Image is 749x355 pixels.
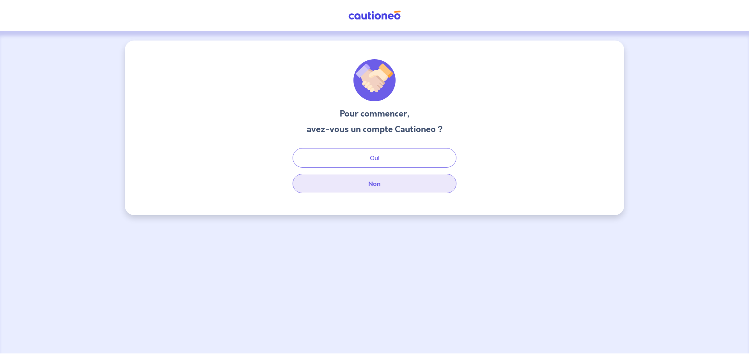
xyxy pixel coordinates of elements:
img: Cautioneo [345,11,404,20]
button: Non [293,174,456,193]
img: illu_welcome.svg [353,59,396,101]
h3: avez-vous un compte Cautioneo ? [307,123,443,136]
button: Oui [293,148,456,168]
h3: Pour commencer, [307,108,443,120]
